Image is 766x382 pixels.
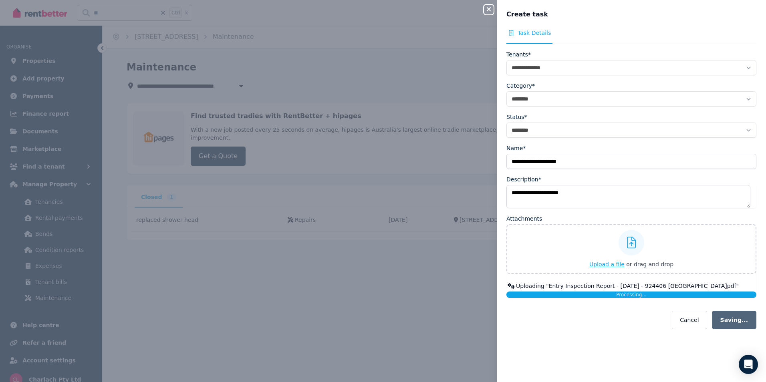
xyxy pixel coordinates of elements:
[506,282,756,290] div: Uploading " Entry Inspection Report - [DATE] - 924406 [GEOGRAPHIC_DATA]pdf "
[506,10,548,19] span: Create task
[506,144,526,152] label: Name*
[616,292,647,298] span: Processing...
[626,261,673,267] span: or drag and drop
[506,82,535,90] label: Category*
[506,50,531,58] label: Tenants*
[739,355,758,374] div: Open Intercom Messenger
[589,260,673,268] button: Upload a file or drag and drop
[672,311,707,329] button: Cancel
[518,29,551,37] span: Task Details
[506,113,527,121] label: Status*
[506,29,756,44] nav: Tabs
[506,175,541,183] label: Description*
[506,215,542,223] label: Attachments
[589,261,625,267] span: Upload a file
